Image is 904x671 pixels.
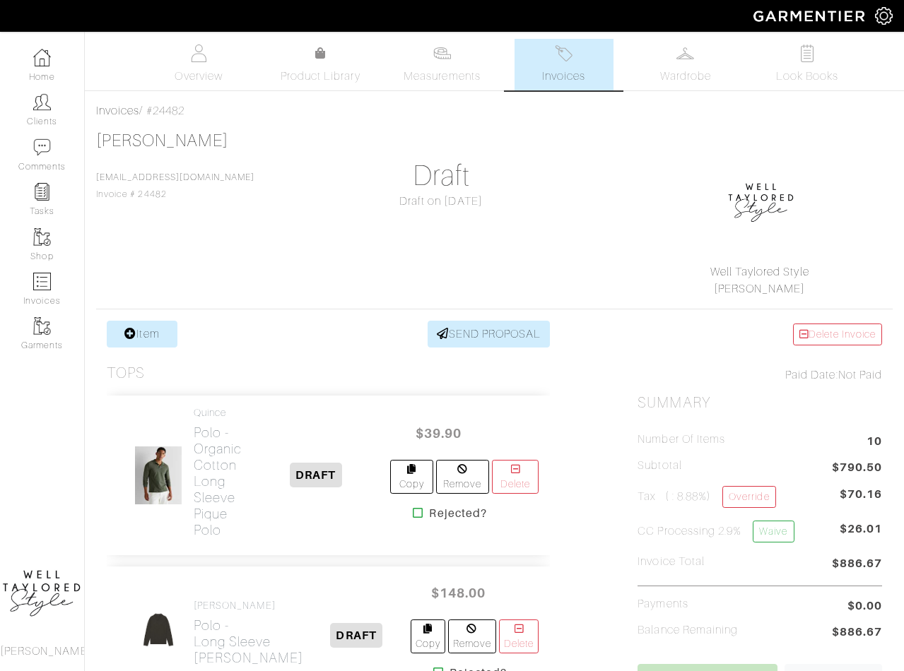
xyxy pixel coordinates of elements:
[758,39,857,90] a: Look Books
[840,521,882,548] span: $26.01
[636,39,735,90] a: Wardrobe
[194,424,242,538] h2: Polo - Organic Cotton Long Sleeve Pique Polo
[638,394,882,412] h2: Summary
[840,486,882,503] span: $70.16
[190,44,208,62] img: basicinfo-40fd8af6dae0f16599ec9e87c0ef1c0a1fdea2edbe929e3d69a839185d80c458.svg
[676,44,694,62] img: wardrobe-487a4870c1b7c33e795ec22d11cfc2ed9d08956e64fb3008fe2437562e282088.svg
[194,407,242,538] a: Quince Polo -Organic Cotton Long Sleeve Pique Polo
[638,555,705,569] h5: Invoice Total
[149,39,248,90] a: Overview
[448,619,496,653] a: Remove
[638,624,738,637] h5: Balance Remaining
[319,159,563,193] h1: Draft
[492,460,539,494] a: Delete
[638,459,681,473] h5: Subtotal
[722,486,775,508] a: Override
[832,459,882,478] span: $790.50
[271,45,370,85] a: Product Library
[785,369,838,381] span: Paid Date:
[96,105,139,117] a: Invoices
[96,131,228,150] a: [PERSON_NAME]
[396,418,481,449] span: $39.90
[660,68,711,85] span: Wardrobe
[33,273,51,290] img: orders-icon-0abe47150d42831381b5fb84f609e132dff9fe21cb692f30cb5eec754e2cba89.png
[96,102,893,119] div: / #24482
[638,433,725,446] h5: Number of Items
[555,44,573,62] img: orders-27d20c2124de7fd6de4e0e44c1d41de31381a507db9b33961299e4e07d508b8c.svg
[793,323,882,345] a: Delete Invoice
[319,193,563,210] div: Draft on [DATE]
[33,49,51,66] img: dashboard-icon-dbcd8f5a0b271acd01030246c82b418ddd0df26cd7fceb0bd07c9910d44c42f6.png
[140,606,176,665] img: zQDmcu5TpXKonbtkBbbj7Cps
[96,172,254,182] a: [EMAIL_ADDRESS][DOMAIN_NAME]
[726,165,797,235] img: 1593278135251.png.png
[330,623,382,648] span: DRAFT
[746,4,875,28] img: garmentier-logo-header-white-b43fb05a5012e4ada735d5af1a66efaba907eab6374d6393d1fbf88cb4ef424d.png
[776,68,839,85] span: Look Books
[638,486,775,508] h5: Tax ( : 8.88%)
[194,617,303,666] h2: Polo - Long Sleeve [PERSON_NAME]
[281,68,360,85] span: Product Library
[33,317,51,335] img: garments-icon-b7da505a4dc4fd61783c78ac3ca0ef83fa9d6f193b1c9dc38574b1d14d53ca28.png
[134,446,182,505] img: HNepY6jmvnuDoCz2Zgg4guLh
[107,321,177,348] a: Item
[832,624,882,643] span: $886.67
[404,68,481,85] span: Measurements
[433,44,451,62] img: measurements-466bbee1fd09ba9460f595b01e5d73f9e2bff037440d3c8f018324cb6cdf7a4a.svg
[33,228,51,246] img: garments-icon-b7da505a4dc4fd61783c78ac3ca0ef83fa9d6f193b1c9dc38574b1d14d53ca28.png
[499,619,539,653] a: Delete
[638,521,794,542] h5: CC Processing 2.9%
[875,7,893,25] img: gear-icon-white-bd11855cb880d31180b6d7d6211b90ccbf57a29d726f0c71d8c61bd08dd39cc2.png
[392,39,492,90] a: Measurements
[436,460,489,494] a: Remove
[33,93,51,111] img: clients-icon-6bae9207a08558b7cb47a8932f037763ab4055f8c8b6bfacd5dc20c3e0201464.png
[714,283,806,295] a: [PERSON_NAME]
[194,407,242,419] h4: Quince
[416,578,501,608] span: $148.00
[194,600,303,666] a: [PERSON_NAME] Polo -Long Sleeve [PERSON_NAME]
[542,68,585,85] span: Invoices
[33,183,51,201] img: reminder-icon-8004d30b9f0a5d33ae49ab947aed9ed385cf756f9e5892f1edd6e32f2345188e.png
[515,39,614,90] a: Invoices
[847,598,882,614] span: $0.00
[175,68,222,85] span: Overview
[411,619,445,653] a: Copy
[753,521,794,542] a: Waive
[798,44,816,62] img: todo-9ac3debb85659649dc8f770b8b6100bb5dab4b48dedcbae339e5042a72dfd3cc.svg
[710,266,809,278] a: Well Taylored Style
[832,555,882,574] span: $886.67
[638,367,882,384] div: Not Paid
[290,463,341,487] span: DRAFT
[33,138,51,156] img: comment-icon-a0a6a9ef722e966f86d9cbdc48e553b5cf19dbc54f86b18d962a5391bc8f6eb6.png
[867,433,882,452] span: 10
[194,600,303,612] h4: [PERSON_NAME]
[428,321,551,348] a: SEND PROPOSAL
[107,364,145,382] h3: Tops
[638,598,688,611] h5: Payments
[390,460,433,494] a: Copy
[96,172,254,199] span: Invoice # 24482
[429,505,486,522] strong: Rejected?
